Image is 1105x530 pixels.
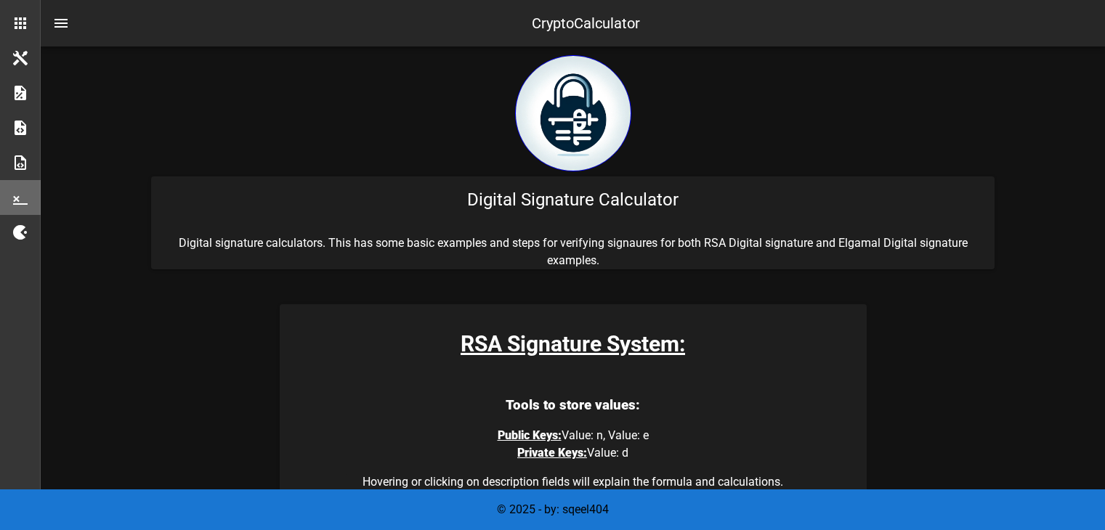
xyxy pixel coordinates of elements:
[532,12,640,34] div: CryptoCalculator
[346,427,800,462] p: Value: n, Value: e Value: d
[151,176,995,223] div: Digital Signature Calculator
[515,55,631,171] img: encryption logo
[44,6,78,41] button: nav-menu-toggle
[346,473,800,491] caption: Hovering or clicking on description fields will explain the formula and calculations.
[280,327,867,360] h3: RSA Signature System:
[151,235,995,269] p: Digital signature calculators. This has some basic examples and steps for verifying signaures for...
[346,395,800,415] h3: Tools to store values:
[498,428,562,442] span: Public Keys:
[515,160,631,174] a: home
[497,502,609,516] span: © 2025 - by: sqeel404
[517,446,587,460] span: Private Keys:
